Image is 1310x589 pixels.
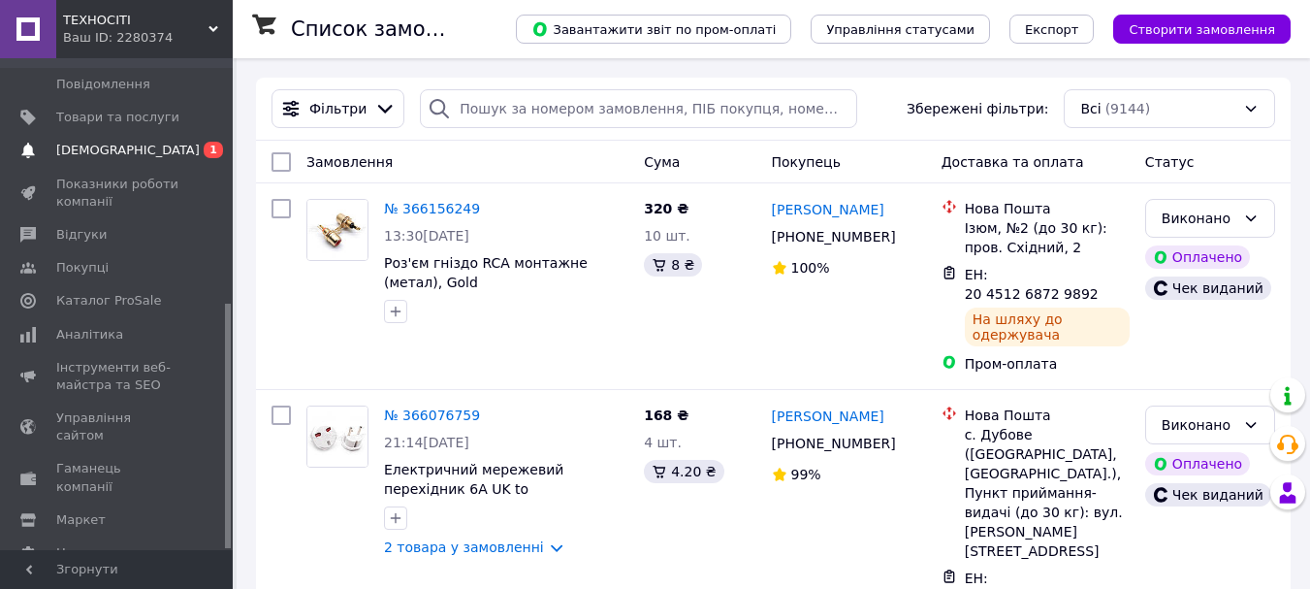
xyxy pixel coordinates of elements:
[1145,154,1195,170] span: Статус
[811,15,990,44] button: Управління статусами
[63,29,233,47] div: Ваш ID: 2280374
[56,544,155,562] span: Налаштування
[204,142,223,158] span: 1
[1162,414,1235,436] div: Виконано
[826,22,975,37] span: Управління статусами
[56,176,179,211] span: Показники роботи компанії
[772,436,896,451] span: [PHONE_NUMBER]
[644,154,680,170] span: Cума
[63,12,208,29] span: ТЕХНОСІТІ
[56,409,179,444] span: Управління сайтом
[56,292,161,310] span: Каталог ProSale
[1009,15,1095,44] button: Експорт
[772,229,896,245] span: [PHONE_NUMBER]
[1094,20,1291,36] a: Створити замовлення
[644,460,723,483] div: 4.20 ₴
[644,228,690,244] span: 10 шт.
[1145,245,1250,269] div: Оплачено
[56,326,123,344] span: Аналітика
[56,511,106,529] span: Маркет
[420,89,857,128] input: Пошук за номером замовлення, ПІБ покупця, номером телефону, Email, номером накладної
[1113,15,1291,44] button: Створити замовлення
[56,259,109,277] span: Покупці
[1105,101,1151,116] span: (9144)
[384,540,544,555] a: 2 товара у замовленні
[306,199,368,261] a: Фото товару
[965,267,1099,302] span: ЕН: 20 4512 6872 9892
[56,226,107,244] span: Відгуки
[56,109,179,126] span: Товари та послуги
[1145,452,1250,475] div: Оплачено
[309,99,367,118] span: Фільтри
[384,462,574,516] a: Електричний мережевий перехідник 6A UK to [GEOGRAPHIC_DATA], білий
[965,308,1130,346] div: На шляху до одержувача
[384,435,469,450] span: 21:14[DATE]
[307,200,367,260] img: Фото товару
[306,406,368,468] a: Фото товару
[56,460,179,495] span: Гаманець компанії
[1025,22,1079,37] span: Експорт
[1145,483,1271,507] div: Чек виданий
[965,354,1130,374] div: Пром-оплата
[1129,22,1275,37] span: Створити замовлення
[772,407,884,426] a: [PERSON_NAME]
[772,200,884,219] a: [PERSON_NAME]
[531,20,776,38] span: Завантажити звіт по пром-оплаті
[907,99,1048,118] span: Збережені фільтри:
[384,201,480,216] a: № 366156249
[965,218,1130,257] div: Ізюм, №2 (до 30 кг): пров. Східний, 2
[644,408,688,423] span: 168 ₴
[1145,277,1271,300] div: Чек виданий
[965,406,1130,425] div: Нова Пошта
[56,142,200,159] span: [DEMOGRAPHIC_DATA]
[644,253,702,277] div: 8 ₴
[307,407,367,467] img: Фото товару
[384,255,588,290] a: Роз'єм гніздо RCA монтажне (метал), Gold
[644,201,688,216] span: 320 ₴
[384,408,480,423] a: № 366076759
[791,467,821,482] span: 99%
[644,435,682,450] span: 4 шт.
[516,15,791,44] button: Завантажити звіт по пром-оплаті
[772,154,841,170] span: Покупець
[384,228,469,244] span: 13:30[DATE]
[306,154,393,170] span: Замовлення
[56,76,150,93] span: Повідомлення
[965,425,1130,561] div: с. Дубове ([GEOGRAPHIC_DATA], [GEOGRAPHIC_DATA].), Пункт приймання-видачі (до 30 кг): вул. [PERSO...
[965,199,1130,218] div: Нова Пошта
[1162,208,1235,229] div: Виконано
[291,17,488,41] h1: Список замовлень
[56,359,179,394] span: Інструменти веб-майстра та SEO
[1080,99,1101,118] span: Всі
[942,154,1084,170] span: Доставка та оплата
[791,260,830,276] span: 100%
